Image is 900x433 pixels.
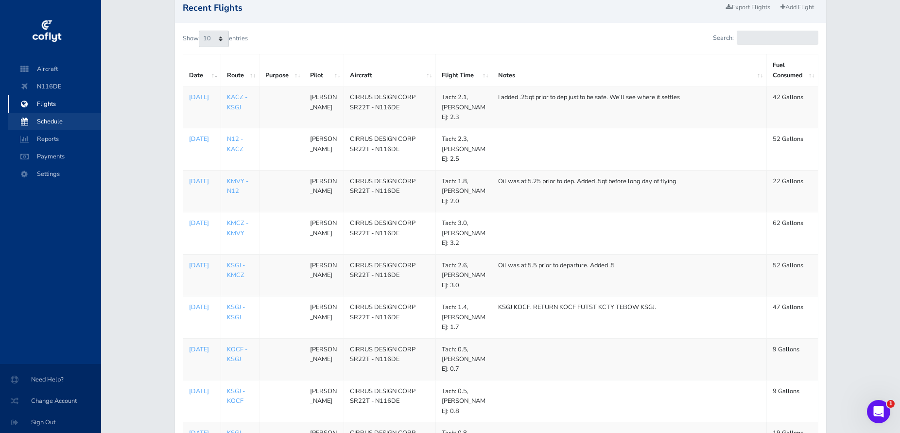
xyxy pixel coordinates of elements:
td: [PERSON_NAME] [304,380,344,422]
label: Search: [713,31,818,45]
a: [DATE] [189,386,215,396]
span: Settings [17,165,91,183]
th: Notes: activate to sort column ascending [492,54,766,87]
td: 9 Gallons [766,380,818,422]
th: Pilot: activate to sort column ascending [304,54,344,87]
label: Show entries [183,31,248,47]
span: Payments [17,148,91,165]
select: Showentries [199,31,229,47]
td: CIRRUS DESIGN CORP SR22T - N116DE [344,170,435,212]
th: Purpose: activate to sort column ascending [259,54,304,87]
a: Add Flight [776,0,818,15]
a: Export Flights [722,0,775,15]
a: KSGJ - KSGJ [227,303,245,321]
span: Schedule [17,113,91,130]
td: Tach: 2.1, [PERSON_NAME]: 2.3 [436,87,492,128]
td: Tach: 2.3, [PERSON_NAME]: 2.5 [436,128,492,170]
th: Aircraft: activate to sort column ascending [344,54,435,87]
td: Oil was at 5.5 prior to departure. Added .5 [492,254,766,296]
td: CIRRUS DESIGN CORP SR22T - N116DE [344,128,435,170]
a: N12 - KACZ [227,135,243,153]
th: Fuel Consumed: activate to sort column ascending [766,54,818,87]
img: coflyt logo [31,17,63,46]
a: KSGJ - KOCF [227,387,245,405]
td: [PERSON_NAME] [304,87,344,128]
td: CIRRUS DESIGN CORP SR22T - N116DE [344,212,435,254]
a: [DATE] [189,134,215,144]
td: Tach: 3.0, [PERSON_NAME]: 3.2 [436,212,492,254]
a: [DATE] [189,345,215,354]
td: I added .25qt prior to dep just to be safe. We’ll see where it settles [492,87,766,128]
a: [DATE] [189,92,215,102]
a: [DATE] [189,302,215,312]
td: 22 Gallons [766,170,818,212]
a: KOCF - KSGJ [227,345,247,364]
td: Tach: 1.8, [PERSON_NAME]: 2.0 [436,170,492,212]
span: Change Account [12,392,89,410]
td: 47 Gallons [766,296,818,338]
a: KMCZ - KMVY [227,219,248,237]
td: KSGJ KOCF. RETURN KOCF FUTST KCTY TEBOW KSGJ. [492,296,766,338]
td: CIRRUS DESIGN CORP SR22T - N116DE [344,87,435,128]
a: KACZ - KSGJ [227,93,247,111]
th: Route: activate to sort column ascending [221,54,259,87]
span: Flights [17,95,91,113]
a: [DATE] [189,260,215,270]
span: Reports [17,130,91,148]
td: 62 Gallons [766,212,818,254]
th: Date: activate to sort column ascending [183,54,221,87]
a: KMVY - N12 [227,177,248,195]
td: 9 Gallons [766,338,818,380]
td: [PERSON_NAME] [304,254,344,296]
span: N116DE [17,78,91,95]
td: [PERSON_NAME] [304,296,344,338]
td: Oil was at 5.25 prior to dep. Added .5qt before long day of flying [492,170,766,212]
span: Sign Out [12,414,89,431]
iframe: Intercom live chat [867,400,890,423]
td: 52 Gallons [766,254,818,296]
td: CIRRUS DESIGN CORP SR22T - N116DE [344,296,435,338]
td: [PERSON_NAME] [304,338,344,380]
th: Flight Time: activate to sort column ascending [436,54,492,87]
td: Tach: 0.5, [PERSON_NAME]: 0.8 [436,380,492,422]
td: CIRRUS DESIGN CORP SR22T - N116DE [344,338,435,380]
td: CIRRUS DESIGN CORP SR22T - N116DE [344,254,435,296]
td: [PERSON_NAME] [304,212,344,254]
td: [PERSON_NAME] [304,128,344,170]
td: Tach: 1.4, [PERSON_NAME]: 1.7 [436,296,492,338]
td: [PERSON_NAME] [304,170,344,212]
td: Tach: 2.6, [PERSON_NAME]: 3.0 [436,254,492,296]
a: [DATE] [189,218,215,228]
a: KSGJ - KMCZ [227,261,245,279]
a: [DATE] [189,176,215,186]
td: CIRRUS DESIGN CORP SR22T - N116DE [344,380,435,422]
input: Search: [737,31,818,45]
td: 52 Gallons [766,128,818,170]
span: Need Help? [12,371,89,388]
td: 42 Gallons [766,87,818,128]
span: 1 [887,400,895,408]
span: Aircraft [17,60,91,78]
h2: Recent Flights [183,3,722,12]
td: Tach: 0.5, [PERSON_NAME]: 0.7 [436,338,492,380]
